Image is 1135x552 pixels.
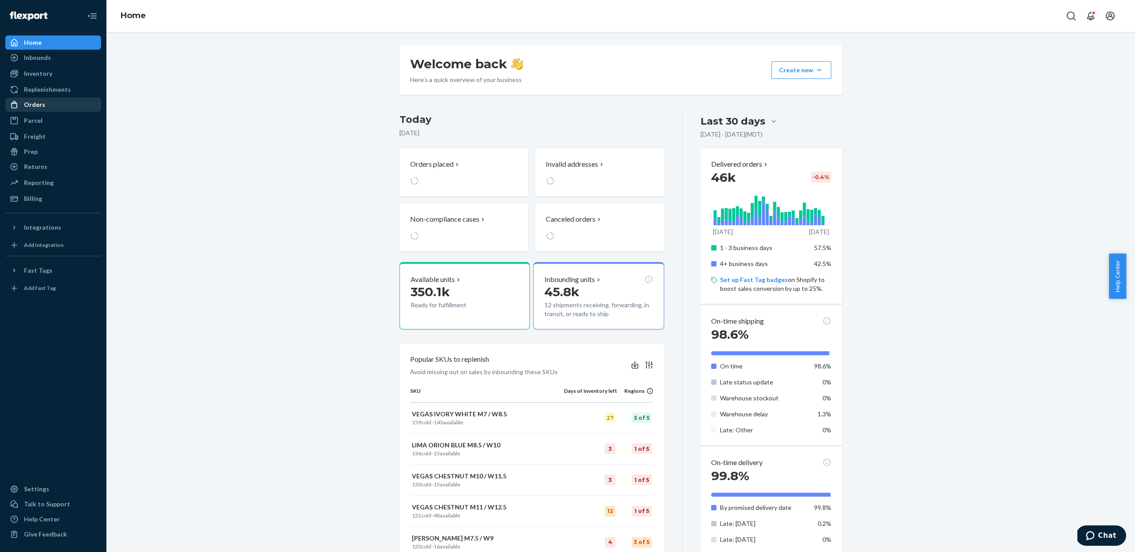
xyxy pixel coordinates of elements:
a: Prep [5,145,101,159]
div: Add Fast Tag [24,284,56,292]
button: Canceled orders [535,204,664,251]
a: Parcel [5,114,101,128]
a: Settings [5,482,101,496]
th: Days of inventory left [564,387,617,402]
p: Orders placed [410,159,454,169]
button: Available units350.1kReady for fulfillment [399,262,530,329]
p: sold · available [412,481,562,488]
span: 13 [434,450,440,457]
p: on Shopify to boost sales conversion by up to 25%. [720,275,831,293]
p: Late: [DATE] [720,519,807,528]
h1: Welcome back [410,56,523,72]
span: 42.5% [814,260,831,267]
span: 15 [434,481,440,488]
p: [PERSON_NAME] M7.5 / W9 [412,534,562,543]
span: 0% [822,378,831,386]
button: Delivered orders [711,159,769,169]
button: Give Feedback [5,527,101,541]
button: Open notifications [1082,7,1100,25]
a: Set up Fast Tag badges [720,276,788,283]
button: Orders placed [399,149,528,196]
p: sold · available [412,512,562,519]
div: Inventory [24,69,52,78]
span: 98.6% [814,362,831,370]
a: Returns [5,160,101,174]
img: Flexport logo [10,12,47,20]
div: Reporting [24,178,54,187]
p: VEGAS IVORY WHITE M7 / W8.5 [412,410,562,419]
a: Freight [5,129,101,144]
span: 0% [822,426,831,434]
p: By promised delivery date [720,503,807,512]
span: 143 [434,419,443,426]
div: Parcel [24,116,43,125]
button: Talk to Support [5,497,101,511]
p: Late: [DATE] [720,535,807,544]
div: Integrations [24,223,61,232]
div: Freight [24,132,46,141]
p: Here’s a quick overview of your business [410,75,523,84]
a: Home [5,35,101,50]
p: [DATE] - [DATE] ( MDT ) [701,130,763,139]
span: 98.6% [711,327,749,342]
p: LIMA ORION BLUE M8.5 / W10 [412,441,562,450]
div: 3 [605,443,615,454]
div: Help Center [24,515,60,524]
p: Late status update [720,378,807,387]
a: Help Center [5,512,101,526]
div: Prep [24,147,38,156]
span: 46k [711,170,736,185]
div: Home [24,38,42,47]
p: Warehouse delay [720,410,807,419]
div: Give Feedback [24,530,67,539]
div: Talk to Support [24,500,70,509]
img: hand-wave emoji [511,58,523,70]
p: Avoid missing out on sales by inbounding these SKUs [410,368,558,376]
span: 99.8% [814,504,831,511]
a: Add Fast Tag [5,281,101,295]
span: 350.1k [411,284,450,299]
p: [DATE] [713,227,733,236]
a: Orders [5,98,101,112]
span: 57.5% [814,244,831,251]
span: 159 [412,419,421,426]
p: VEGAS CHESTNUT M10 / W11.5 [412,472,562,481]
p: Available units [411,274,455,285]
button: Fast Tags [5,263,101,278]
div: 5 of 5 [632,412,652,423]
p: 1 - 3 business days [720,243,807,252]
div: Regions [617,387,654,395]
p: Popular SKUs to replenish [410,354,489,364]
div: 1 of 5 [632,506,652,517]
p: sold · available [412,450,562,457]
a: Inventory [5,67,101,81]
p: sold · available [412,543,562,550]
button: Create new [771,61,831,79]
div: Fast Tags [24,266,52,275]
p: 4+ business days [720,259,807,268]
p: Warehouse stockout [720,394,807,403]
button: Integrations [5,220,101,235]
a: Home [121,11,146,20]
div: 3 [605,474,615,485]
a: Replenishments [5,82,101,97]
button: Help Center [1109,254,1126,299]
div: Returns [24,162,47,171]
div: 4 [605,537,615,548]
span: 0% [822,394,831,402]
span: 120 [412,543,421,550]
div: 27 [605,412,615,423]
div: Settings [24,485,49,493]
button: Open Search Box [1062,7,1080,25]
span: 0.2% [818,520,831,527]
div: 1 of 5 [632,474,652,485]
span: 99.8% [711,468,749,483]
span: 122 [412,512,421,519]
span: 45.8k [544,284,579,299]
p: VEGAS CHESTNUT M11 / W12.5 [412,503,562,512]
div: Last 30 days [701,114,765,128]
div: Billing [24,194,42,203]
